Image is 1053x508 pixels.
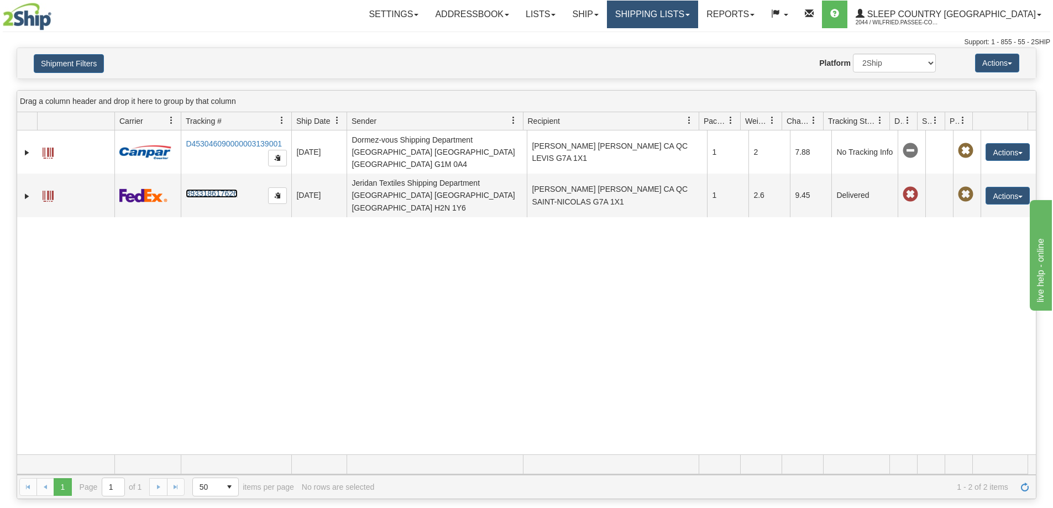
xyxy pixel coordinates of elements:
div: live help - online [8,7,102,20]
span: Page 1 [54,478,71,496]
button: Copy to clipboard [268,187,287,204]
span: Sleep Country [GEOGRAPHIC_DATA] [865,9,1036,19]
span: 1 - 2 of 2 items [382,483,1008,491]
span: Page sizes drop down [192,478,239,496]
span: Pickup Status [950,116,959,127]
button: Actions [986,187,1030,205]
span: 50 [200,481,214,493]
span: Ship Date [296,116,330,127]
td: 2 [748,130,790,174]
td: Jeridan Textiles Shipping Department [GEOGRAPHIC_DATA] [GEOGRAPHIC_DATA] [GEOGRAPHIC_DATA] H2N 1Y6 [347,174,527,217]
input: Page 1 [102,478,124,496]
td: 9.45 [790,174,831,217]
td: 2.6 [748,174,790,217]
a: Expand [22,191,33,202]
img: 2 - FedEx Express® [119,188,167,202]
label: Platform [819,57,851,69]
span: Packages [704,116,727,127]
span: Page of 1 [80,478,142,496]
td: [DATE] [291,174,347,217]
a: Tracking Status filter column settings [871,111,889,130]
span: Charge [787,116,810,127]
span: Tracking # [186,116,222,127]
a: Expand [22,147,33,158]
td: Delivered [831,174,898,217]
td: 1 [707,174,748,217]
td: 1 [707,130,748,174]
a: Sender filter column settings [504,111,523,130]
td: [PERSON_NAME] [PERSON_NAME] CA QC LEVIS G7A 1X1 [527,130,707,174]
a: Label [43,143,54,160]
a: Pickup Status filter column settings [954,111,972,130]
span: No Tracking Info [903,143,918,159]
a: Tracking # filter column settings [273,111,291,130]
a: Reports [698,1,763,28]
a: Delivery Status filter column settings [898,111,917,130]
a: Carrier filter column settings [162,111,181,130]
span: Pickup Not Assigned [958,187,973,202]
span: Tracking Status [828,116,876,127]
a: Ship Date filter column settings [328,111,347,130]
a: Shipment Issues filter column settings [926,111,945,130]
span: Delivery Status [894,116,904,127]
a: Sleep Country [GEOGRAPHIC_DATA] 2044 / Wilfried.Passee-Coutrin [847,1,1050,28]
img: 14 - Canpar [119,145,171,159]
td: [PERSON_NAME] [PERSON_NAME] CA QC SAINT-NICOLAS G7A 1X1 [527,174,707,217]
div: Support: 1 - 855 - 55 - 2SHIP [3,38,1050,47]
span: 2044 / Wilfried.Passee-Coutrin [856,17,939,28]
a: Packages filter column settings [721,111,740,130]
button: Actions [975,54,1019,72]
a: Charge filter column settings [804,111,823,130]
span: Sender [352,116,376,127]
span: items per page [192,478,294,496]
a: D453046090000003139001 [186,139,282,148]
a: Lists [517,1,564,28]
a: Recipient filter column settings [680,111,699,130]
a: Label [43,186,54,203]
a: Refresh [1016,478,1034,496]
button: Copy to clipboard [268,150,287,166]
span: Pickup Not Assigned [958,143,973,159]
span: Shipment Issues [922,116,931,127]
div: grid grouping header [17,91,1036,112]
td: Dormez-vous Shipping Department [GEOGRAPHIC_DATA] [GEOGRAPHIC_DATA] [GEOGRAPHIC_DATA] G1M 0A4 [347,130,527,174]
img: logo2044.jpg [3,3,51,30]
a: Shipping lists [607,1,698,28]
td: [DATE] [291,130,347,174]
iframe: chat widget [1028,197,1052,310]
span: Carrier [119,116,143,127]
button: Actions [986,143,1030,161]
a: Ship [564,1,606,28]
a: Settings [360,1,427,28]
span: Weight [745,116,768,127]
span: Recipient [528,116,560,127]
a: Addressbook [427,1,517,28]
a: Weight filter column settings [763,111,782,130]
button: Shipment Filters [34,54,104,73]
a: 393318617626 [186,189,237,198]
div: No rows are selected [302,483,375,491]
span: Late [903,187,918,202]
span: select [221,478,238,496]
td: 7.88 [790,130,831,174]
td: No Tracking Info [831,130,898,174]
